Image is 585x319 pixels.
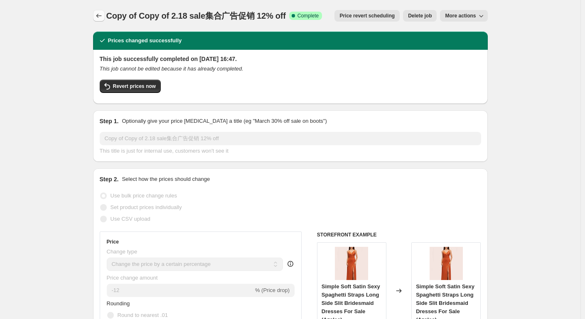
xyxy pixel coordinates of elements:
[100,117,119,125] h2: Step 1.
[335,247,368,280] img: 60b_db8dc0a0-db5f-444b-b0d5-8f45ccaabae5_80x.jpg
[107,275,158,281] span: Price change amount
[334,10,400,22] button: Price revert scheduling
[408,12,432,19] span: Delete job
[107,248,138,255] span: Change type
[100,148,229,154] span: This title is just for internal use, customers won't see it
[111,204,182,210] span: Set product prices individually
[107,300,130,307] span: Rounding
[107,239,119,245] h3: Price
[100,132,481,145] input: 30% off holiday sale
[100,66,243,72] i: This job cannot be edited because it has already completed.
[108,37,182,45] h2: Prices changed successfully
[430,247,463,280] img: 60b_db8dc0a0-db5f-444b-b0d5-8f45ccaabae5_80x.jpg
[255,287,290,293] span: % (Price drop)
[297,12,319,19] span: Complete
[445,12,476,19] span: More actions
[122,117,327,125] p: Optionally give your price [MEDICAL_DATA] a title (eg "March 30% off sale on boots")
[122,175,210,183] p: Select how the prices should change
[111,192,177,199] span: Use bulk price change rules
[111,216,150,222] span: Use CSV upload
[100,55,481,63] h2: This job successfully completed on [DATE] 16:47.
[100,175,119,183] h2: Step 2.
[440,10,487,22] button: More actions
[286,260,295,268] div: help
[100,80,161,93] button: Revert prices now
[93,10,105,22] button: Price change jobs
[339,12,395,19] span: Price revert scheduling
[113,83,156,90] span: Revert prices now
[317,231,481,238] h6: STOREFRONT EXAMPLE
[403,10,437,22] button: Delete job
[106,11,286,20] span: Copy of Copy of 2.18 sale集合广告促销 12% off
[118,312,168,318] span: Round to nearest .01
[107,284,253,297] input: -15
